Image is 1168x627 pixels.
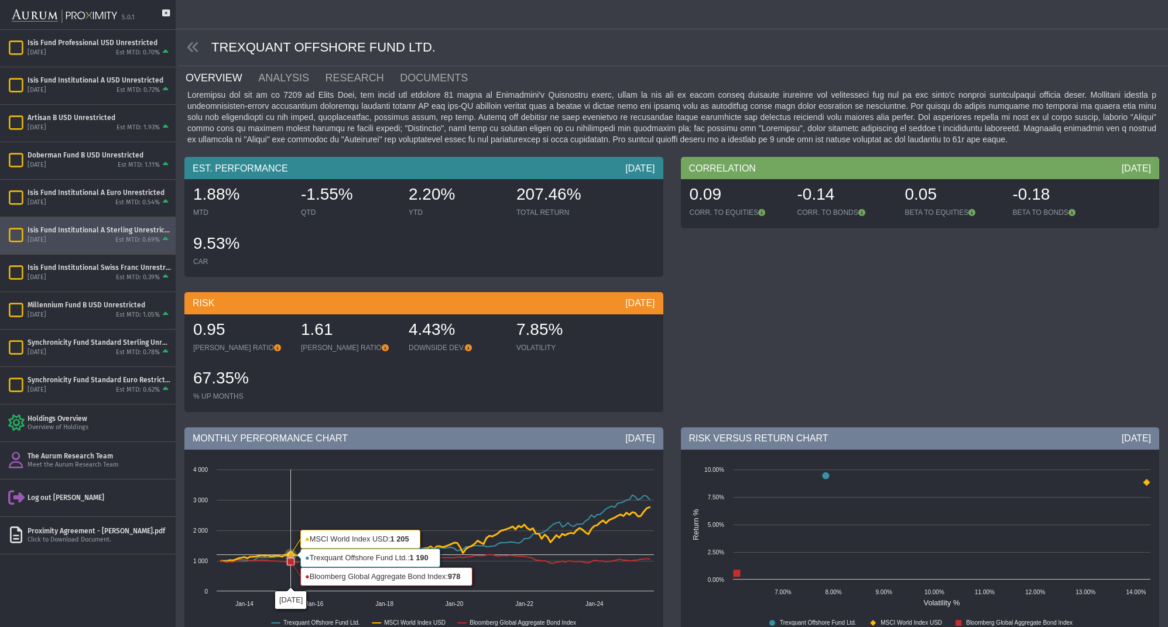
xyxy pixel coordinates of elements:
[118,161,160,170] div: Est MTD: 1.11%
[28,263,171,272] div: Isis Fund Institutional Swiss Franc Unrestricted
[704,467,724,473] text: 10.00%
[409,183,505,208] div: 2.20%
[235,601,254,607] text: Jan-14
[28,300,171,310] div: Millennium Fund B USD Unrestricted
[301,185,353,203] span: -1.55%
[12,3,117,29] img: Aurum-Proximity%20white.svg
[28,526,171,536] div: Proximity Agreement - [PERSON_NAME].pdf
[193,232,289,257] div: 9.53%
[28,236,46,245] div: [DATE]
[257,66,324,90] a: ANALYSIS
[305,535,310,543] tspan: ●
[409,208,505,217] div: YTD
[28,49,46,57] div: [DATE]
[390,535,409,543] tspan: 1 205
[625,162,655,175] div: [DATE]
[28,188,171,197] div: Isis Fund Institutional A Euro Unrestricted
[409,318,505,343] div: 4.43%
[780,619,857,626] text: Trexquant Offshore Fund Ltd.
[28,536,171,544] div: Click to Download Document.
[28,461,171,470] div: Meet the Aurum Research Team
[409,343,505,352] div: DOWNSIDE DEV.
[301,208,397,217] div: QTD
[399,66,483,90] a: DOCUMENTS
[681,157,1160,179] div: CORRELATION
[905,183,1001,208] div: 0.05
[516,208,612,217] div: TOTAL RETURN
[115,236,160,245] div: Est MTD: 0.69%
[1075,589,1095,595] text: 13.00%
[516,343,612,352] div: VOLATILITY
[448,572,460,581] tspan: 978
[178,29,1168,66] div: TREXQUANT OFFSHORE FUND LTD.
[305,572,310,581] tspan: ●
[184,90,1159,145] div: Loremipsu dol sit am co 7209 ad Elits Doei, tem incid utl etdolore 81 magna al Enimadmini'v Quisn...
[117,124,160,132] div: Est MTD: 1.93%
[116,348,160,357] div: Est MTD: 0.78%
[193,257,289,266] div: CAR
[690,185,722,203] span: 0.09
[193,318,289,343] div: 0.95
[375,601,393,607] text: Jan-18
[875,589,892,595] text: 9.00%
[707,549,724,556] text: 2.50%
[283,619,360,626] text: Trexquant Offshore Fund Ltd.
[1126,589,1146,595] text: 14.00%
[116,273,160,282] div: Est MTD: 0.39%
[306,601,324,607] text: Jan-16
[707,577,724,583] text: 0.00%
[681,427,1160,450] div: RISK VERSUS RETURN CHART
[775,589,791,595] text: 7.00%
[28,414,171,423] div: Holdings Overview
[301,343,397,352] div: [PERSON_NAME] RATIO
[881,619,942,626] text: MSCI World Index USD
[28,386,46,395] div: [DATE]
[516,318,612,343] div: 7.85%
[28,161,46,170] div: [DATE]
[28,198,46,207] div: [DATE]
[116,386,160,395] div: Est MTD: 0.62%
[28,124,46,132] div: [DATE]
[324,66,399,90] a: RESEARCH
[184,66,257,90] a: OVERVIEW
[585,601,604,607] text: Jan-24
[924,589,944,595] text: 10.00%
[28,493,171,502] div: Log out [PERSON_NAME]
[409,553,428,562] tspan: 1 190
[1122,162,1151,175] div: [DATE]
[305,572,460,581] text: Bloomberg Global Aggregate Bond Index:
[1122,432,1151,445] div: [DATE]
[116,311,160,320] div: Est MTD: 1.05%
[446,601,464,607] text: Jan-20
[384,619,446,626] text: MSCI World Index USD
[28,311,46,320] div: [DATE]
[28,86,46,95] div: [DATE]
[305,535,409,543] text: MSCI World Index USD:
[115,198,160,207] div: Est MTD: 0.54%
[516,183,612,208] div: 207.46%
[193,497,208,503] text: 3 000
[193,558,208,564] text: 1 000
[797,208,893,217] div: CORR. TO BONDS
[923,598,960,607] text: Volatility %
[193,185,239,203] span: 1.88%
[797,183,893,208] div: -0.14
[28,113,171,122] div: Artisan B USD Unrestricted
[470,619,576,626] text: Bloomberg Global Aggregate Bond Index
[184,292,663,314] div: RISK
[193,367,289,392] div: 67.35%
[301,318,397,343] div: 1.61
[28,348,46,357] div: [DATE]
[515,601,533,607] text: Jan-22
[975,589,995,595] text: 11.00%
[116,49,160,57] div: Est MTD: 0.70%
[707,494,724,501] text: 7.50%
[28,273,46,282] div: [DATE]
[28,76,171,85] div: Isis Fund Institutional A USD Unrestricted
[625,432,655,445] div: [DATE]
[193,467,208,473] text: 4 000
[1025,589,1045,595] text: 12.00%
[1013,208,1109,217] div: BETA TO BONDS
[279,595,303,604] text: [DATE]
[305,553,429,562] text: Trexquant Offshore Fund Ltd.:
